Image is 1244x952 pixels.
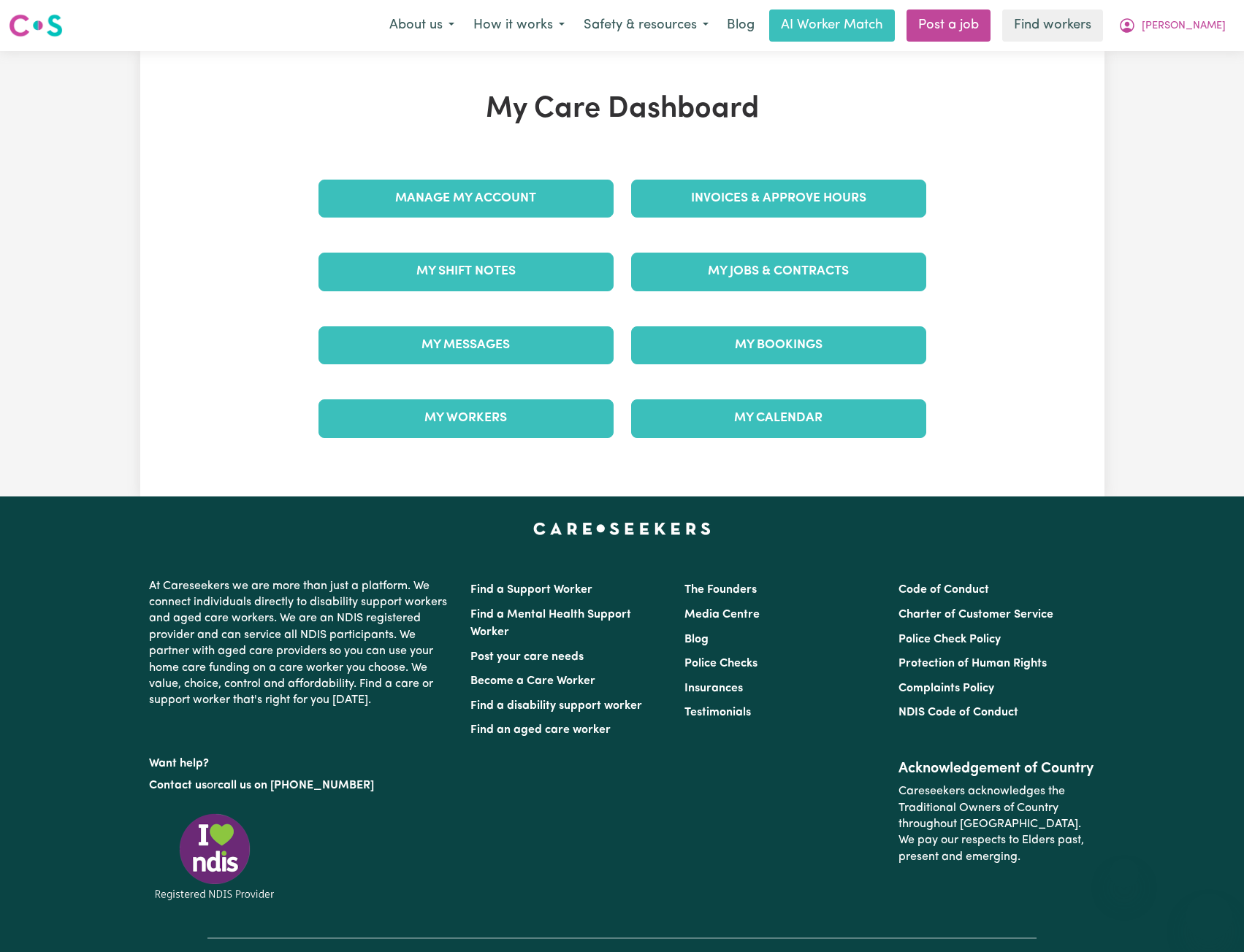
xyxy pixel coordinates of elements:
[1186,894,1232,940] iframe: Button to launch messaging window
[1109,10,1235,41] button: My Account
[898,778,1095,871] p: Careseekers acknowledges the Traditional Owners of Country throughout [GEOGRAPHIC_DATA]. We pay o...
[470,724,611,736] a: Find an aged care worker
[318,326,614,364] a: My Messages
[631,399,926,437] a: My Calendar
[470,584,592,596] a: Find a Support Worker
[898,584,989,596] a: Code of Conduct
[684,658,758,669] a: Police Checks
[684,634,709,645] a: Blog
[149,811,281,902] img: Registered NDIS provider
[318,253,614,291] a: My Shift Notes
[898,760,1095,778] h2: Acknowledgement of Country
[898,683,994,694] a: Complaints Policy
[470,609,631,638] a: Find a Mental Health Support Worker
[1110,859,1139,888] iframe: Close message
[380,10,464,41] button: About us
[631,180,926,218] a: Invoices & Approve Hours
[9,9,63,42] a: Careseekers logo
[898,634,1001,645] a: Police Check Policy
[684,584,757,596] a: The Founders
[1142,18,1226,34] span: [PERSON_NAME]
[310,92,935,127] h1: My Care Dashboard
[898,658,1047,669] a: Protection of Human Rights
[718,9,763,42] a: Blog
[769,9,895,42] a: AI Worker Match
[9,12,63,39] img: Careseekers logo
[631,326,926,364] a: My Bookings
[149,750,453,772] p: Want help?
[898,707,1018,718] a: NDIS Code of Conduct
[470,700,642,712] a: Find a disability support worker
[318,399,614,437] a: My Workers
[470,651,584,663] a: Post your care needs
[631,253,926,291] a: My Jobs & Contracts
[149,780,207,791] a: Contact us
[898,609,1053,621] a: Charter of Customer Service
[470,675,595,687] a: Become a Care Worker
[684,609,760,621] a: Media Centre
[218,780,374,791] a: call us on [PHONE_NUMBER]
[149,772,453,799] p: or
[684,707,751,718] a: Testimonials
[318,180,614,218] a: Manage My Account
[149,572,453,715] p: At Careseekers we are more than just a platform. We connect individuals directly to disability su...
[464,10,574,41] button: How it works
[574,10,718,41] button: Safety & resources
[1002,9,1103,42] a: Find workers
[533,523,711,534] a: Careseekers home page
[907,9,991,42] a: Post a job
[684,683,743,694] a: Insurances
